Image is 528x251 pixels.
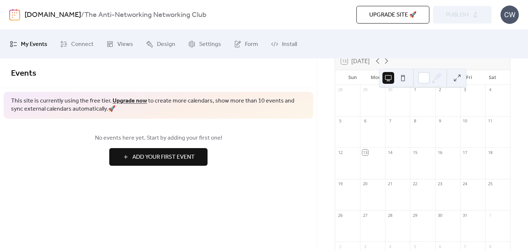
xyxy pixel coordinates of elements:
div: 30 [387,87,393,93]
span: Design [157,39,175,50]
div: 26 [337,212,343,218]
div: 8 [487,244,493,249]
a: Add Your First Event [11,148,306,166]
span: Install [282,39,297,50]
b: The Anti-Networking Networking Club [84,8,206,22]
div: 3 [362,244,368,249]
div: 23 [437,181,443,187]
div: 28 [337,87,343,93]
div: 5 [337,118,343,124]
span: Upgrade site 🚀 [369,11,417,19]
b: / [81,8,84,22]
span: This site is currently using the free tier. to create more calendars, show more than 10 events an... [11,97,306,114]
a: Install [265,33,302,55]
img: logo [9,9,20,21]
div: 29 [412,212,418,218]
span: No events here yet. Start by adding your first one! [11,134,306,143]
div: 21 [387,181,393,187]
div: 13 [362,150,368,155]
div: 5 [412,244,418,249]
span: My Events [21,39,47,50]
div: 19 [337,181,343,187]
div: 22 [412,181,418,187]
div: 16 [437,150,443,155]
button: Upgrade site 🚀 [356,6,429,24]
div: 9 [437,118,443,124]
div: 3 [462,87,468,93]
div: Mon [364,70,388,85]
a: Design [140,33,181,55]
div: 15 [412,150,418,155]
div: CW [500,6,519,24]
a: Views [101,33,139,55]
div: 28 [387,212,393,218]
div: 4 [387,244,393,249]
span: Connect [71,39,93,50]
div: 18 [487,150,493,155]
div: 7 [462,244,468,249]
div: 27 [362,212,368,218]
div: 4 [487,87,493,93]
a: Form [228,33,264,55]
a: Settings [183,33,227,55]
div: 10 [462,118,468,124]
span: Views [117,39,133,50]
div: 31 [462,212,468,218]
div: 30 [437,212,443,218]
span: Events [11,65,36,82]
span: Settings [199,39,221,50]
div: Sun [341,70,364,85]
div: 20 [362,181,368,187]
div: Sat [481,70,504,85]
div: 7 [387,118,393,124]
div: 6 [437,244,443,249]
div: 12 [337,150,343,155]
a: Connect [55,33,99,55]
a: Upgrade now [113,95,147,107]
div: 11 [487,118,493,124]
span: Form [245,39,258,50]
div: 2 [437,87,443,93]
div: 14 [387,150,393,155]
button: Add Your First Event [109,148,208,166]
a: [DOMAIN_NAME] [25,8,81,22]
div: 25 [487,181,493,187]
div: 1 [487,212,493,218]
div: 2 [337,244,343,249]
div: 24 [462,181,468,187]
a: My Events [4,33,53,55]
div: 1 [412,87,418,93]
div: 6 [362,118,368,124]
div: 29 [362,87,368,93]
div: 17 [462,150,468,155]
span: Add Your First Event [132,153,195,162]
div: Fri [458,70,481,85]
div: 8 [412,118,418,124]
